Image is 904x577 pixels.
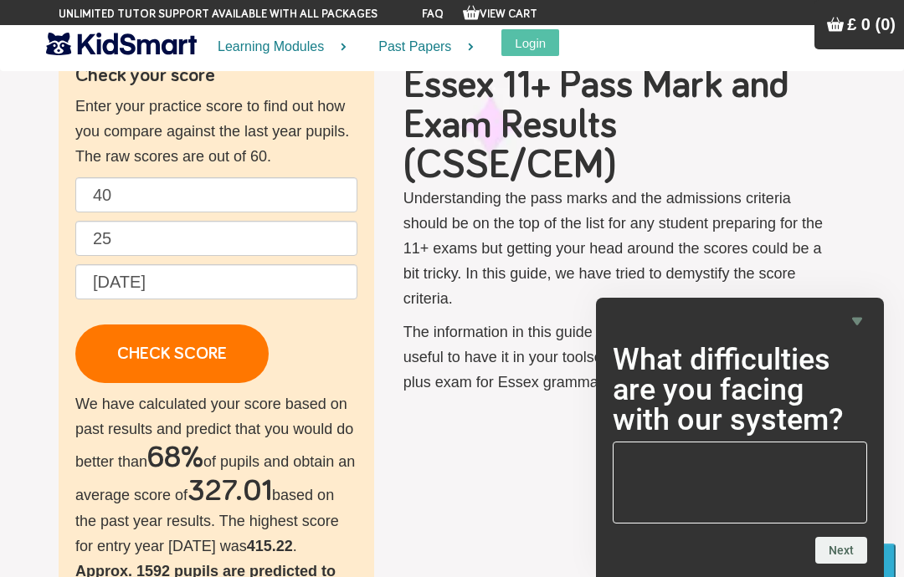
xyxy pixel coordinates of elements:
[847,311,867,331] button: Hide survey
[147,442,203,475] h2: 68%
[247,538,293,554] b: 415.22
[613,311,867,564] div: What difficulties are you facing with our system?
[422,8,444,20] a: FAQ
[847,15,896,33] span: £ 0 (0)
[613,442,867,523] textarea: What difficulties are you facing with our system?
[403,319,829,395] p: The information in this guide could be overwhelming but is very useful to have it in your toolset...
[75,94,357,169] p: Enter your practice score to find out how you compare against the last year pupils. The raw score...
[46,29,197,59] img: KidSmart logo
[613,345,867,435] h2: What difficulties are you facing with our system?
[501,29,559,56] button: Login
[75,177,357,212] input: English raw score
[75,221,357,256] input: Maths raw score
[75,324,269,383] a: CHECK SCORE
[75,65,357,85] h4: Check your score
[403,186,829,311] p: Understanding the pass marks and the admissions criteria should be on the top of the list for any...
[357,25,485,69] a: Past Papers
[815,537,867,564] button: Next question
[403,65,829,186] h1: Essex 11+ Pass Mark and Exam Results (CSSE/CEM)
[75,264,357,299] input: Date of birth (d/m/y) e.g. 27/12/2007
[187,475,272,508] h2: 327.01
[59,6,378,23] span: Unlimited tutor support available with all packages
[463,4,480,21] img: Your items in the shopping basket
[827,16,844,33] img: Your items in the shopping basket
[463,8,537,20] a: View Cart
[197,25,357,69] a: Learning Modules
